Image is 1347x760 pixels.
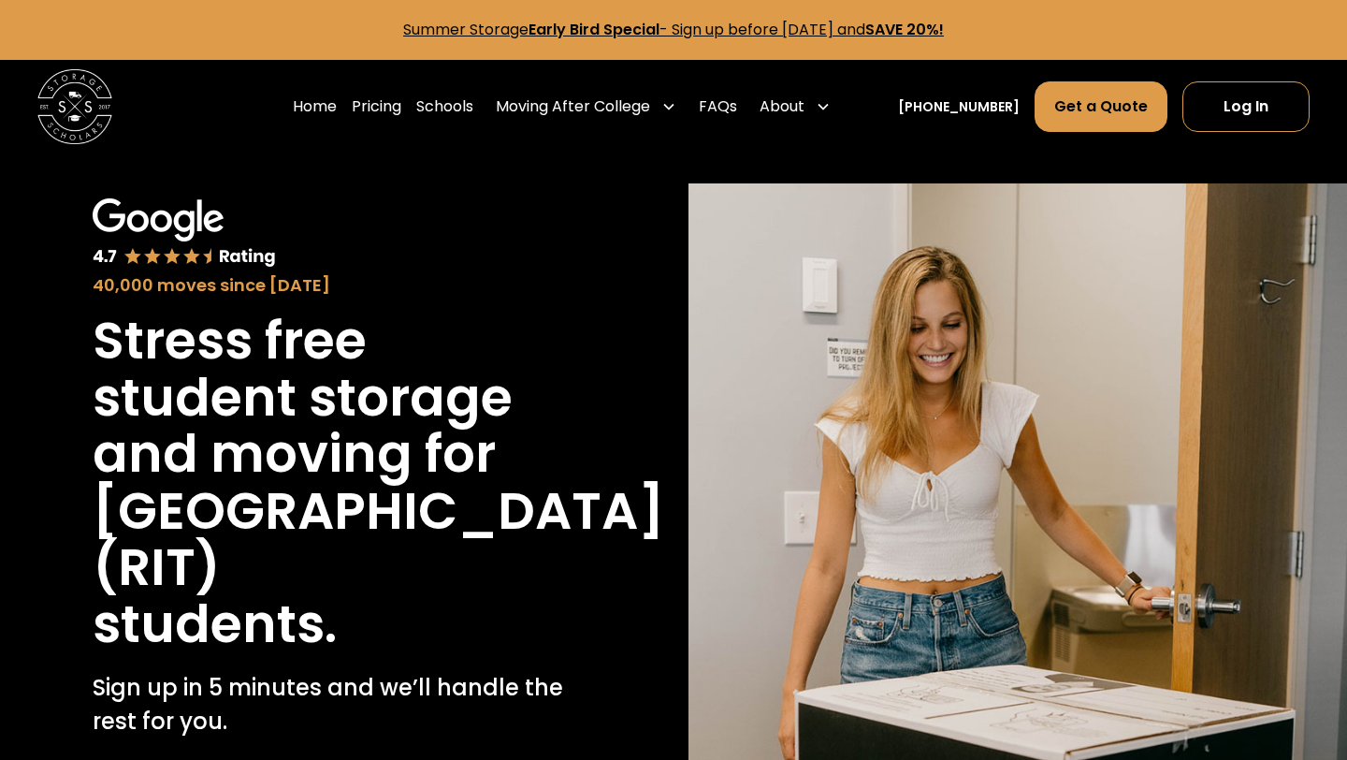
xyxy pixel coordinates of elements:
a: FAQs [699,80,737,133]
h1: students. [93,596,337,653]
div: About [752,80,838,133]
div: 40,000 moves since [DATE] [93,272,567,298]
a: Home [293,80,337,133]
a: Schools [416,80,473,133]
img: Storage Scholars main logo [37,69,112,144]
div: Moving After College [496,95,650,118]
div: About [760,95,804,118]
img: Google 4.7 star rating [93,198,276,269]
strong: Early Bird Special [529,19,659,40]
a: Log In [1182,81,1310,132]
strong: SAVE 20%! [865,19,944,40]
div: Moving After College [488,80,684,133]
p: Sign up in 5 minutes and we’ll handle the rest for you. [93,671,567,738]
a: Get a Quote [1035,81,1167,132]
a: Summer StorageEarly Bird Special- Sign up before [DATE] andSAVE 20%! [403,19,944,40]
h1: [GEOGRAPHIC_DATA] (RIT) [93,483,664,596]
a: Pricing [352,80,401,133]
a: [PHONE_NUMBER] [898,97,1020,117]
h1: Stress free student storage and moving for [93,313,567,483]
